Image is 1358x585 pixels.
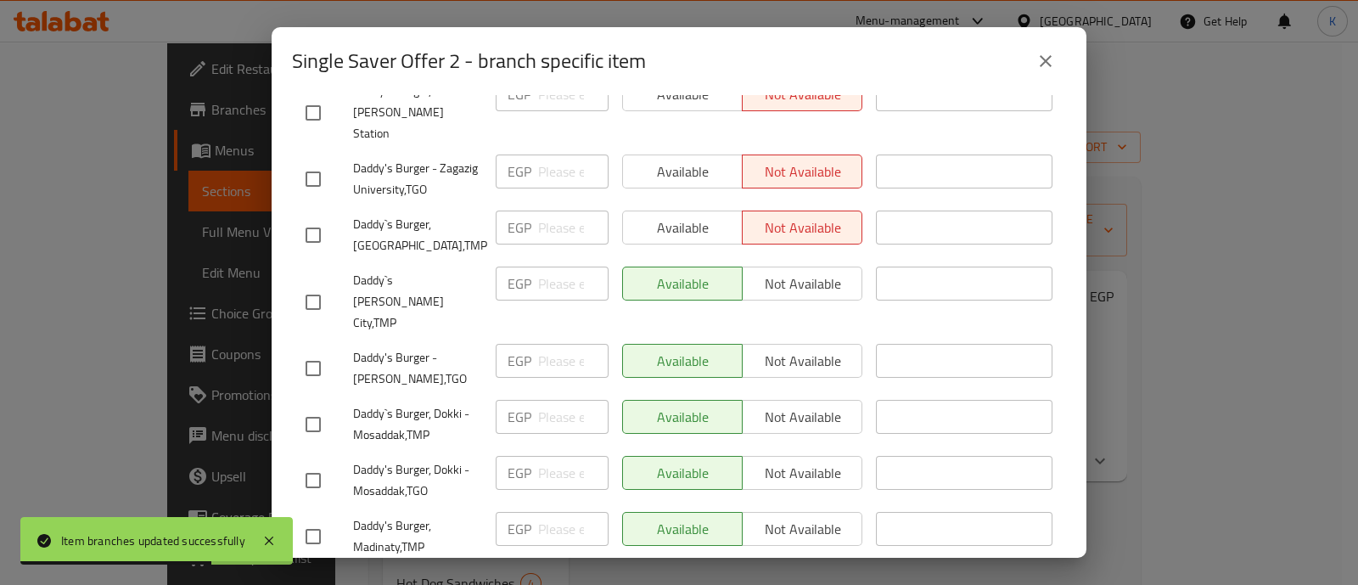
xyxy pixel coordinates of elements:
span: Daddy`s Burger, Dokki - Mosaddak,TMP [353,403,482,446]
p: EGP [508,351,531,371]
input: Please enter price [538,400,609,434]
input: Please enter price [538,211,609,245]
input: Please enter price [538,344,609,378]
span: Daddy's Burger - Zagazig University,TGO [353,158,482,200]
span: Daddy`s Burger, [GEOGRAPHIC_DATA],TMP [353,214,482,256]
button: close [1025,41,1066,82]
h2: Single Saver Offer 2 - branch specific item [292,48,646,75]
p: EGP [508,161,531,182]
span: Daddy`s [PERSON_NAME] City,TMP [353,270,482,334]
input: Please enter price [538,512,609,546]
span: Daddy's Burger - [PERSON_NAME],TGO [353,347,482,390]
input: Please enter price [538,456,609,490]
div: Item branches updated successfully [61,532,245,550]
input: Please enter price [538,77,609,111]
p: EGP [508,407,531,427]
span: Daddy's Burger, Madinaty,TMP [353,515,482,558]
p: EGP [508,217,531,238]
p: EGP [508,84,531,104]
p: EGP [508,463,531,483]
input: Please enter price [538,267,609,301]
p: EGP [508,273,531,294]
span: Daddy's Burger, [PERSON_NAME] Station [353,81,482,144]
input: Please enter price [538,155,609,188]
p: EGP [508,519,531,539]
span: Daddy's Burger, Dokki - Mosaddak,TGO [353,459,482,502]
